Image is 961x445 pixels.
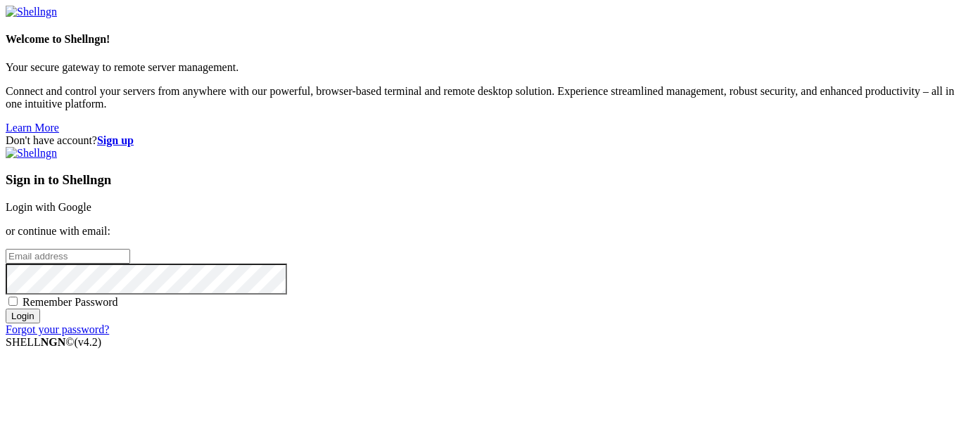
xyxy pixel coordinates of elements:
div: Don't have account? [6,134,955,147]
span: 4.2.0 [75,336,102,348]
a: Learn More [6,122,59,134]
input: Email address [6,249,130,264]
h4: Welcome to Shellngn! [6,33,955,46]
b: NGN [41,336,66,348]
p: Connect and control your servers from anywhere with our powerful, browser-based terminal and remo... [6,85,955,110]
a: Login with Google [6,201,91,213]
img: Shellngn [6,147,57,160]
a: Forgot your password? [6,323,109,335]
input: Login [6,309,40,323]
input: Remember Password [8,297,18,306]
p: or continue with email: [6,225,955,238]
p: Your secure gateway to remote server management. [6,61,955,74]
h3: Sign in to Shellngn [6,172,955,188]
span: SHELL © [6,336,101,348]
span: Remember Password [23,296,118,308]
a: Sign up [97,134,134,146]
img: Shellngn [6,6,57,18]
